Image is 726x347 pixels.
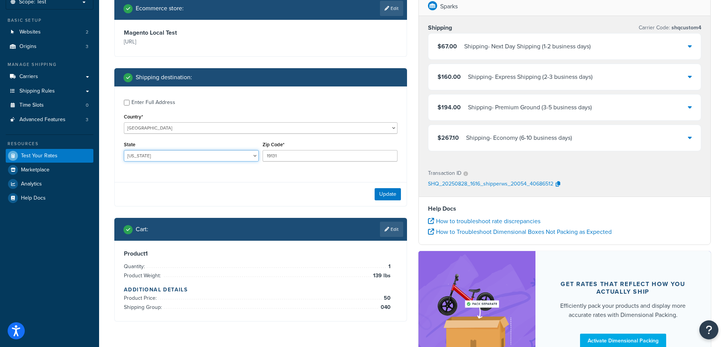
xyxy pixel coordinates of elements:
[6,40,93,54] a: Origins3
[86,29,88,35] span: 2
[699,320,718,339] button: Open Resource Center
[124,114,143,120] label: Country*
[386,262,391,271] span: 1
[428,179,553,190] p: SHQ_20250828_1616_shipperws_20054_40686512
[554,280,693,296] div: Get rates that reflect how you actually ship
[86,43,88,50] span: 3
[466,133,572,143] div: Shipping - Economy (6-10 business days)
[124,294,159,302] span: Product Price:
[380,222,403,237] a: Edit
[6,191,93,205] a: Help Docs
[21,167,50,173] span: Marketplace
[6,98,93,112] li: Time Slots
[380,1,403,16] a: Edit
[6,17,93,24] div: Basic Setup
[464,41,591,52] div: Shipping - Next Day Shipping (1-2 business days)
[124,100,130,106] input: Enter Full Address
[379,303,391,312] span: 040
[382,294,391,303] span: 50
[6,84,93,98] a: Shipping Rules
[19,117,66,123] span: Advanced Features
[468,72,593,82] div: Shipping - Express Shipping (2-3 business days)
[6,163,93,177] a: Marketplace
[639,22,701,33] p: Carrier Code:
[19,102,44,109] span: Time Slots
[136,74,192,81] h2: Shipping destination :
[440,1,458,12] p: Sparks
[124,303,164,311] span: Shipping Group:
[124,286,397,294] h4: Additional Details
[438,103,461,112] span: $194.00
[19,43,37,50] span: Origins
[136,226,148,233] h2: Cart :
[19,29,41,35] span: Websites
[6,25,93,39] li: Websites
[21,195,46,201] span: Help Docs
[19,88,55,94] span: Shipping Rules
[6,25,93,39] a: Websites2
[136,5,184,12] h2: Ecommerce store :
[6,113,93,127] li: Advanced Features
[428,227,612,236] a: How to Troubleshoot Dimensional Boxes Not Packing as Expected
[124,37,259,47] p: [URL]
[438,72,461,81] span: $160.00
[124,272,163,280] span: Product Weight:
[6,141,93,147] div: Resources
[6,98,93,112] a: Time Slots0
[124,250,397,257] h3: Product 1
[428,168,462,179] p: Transaction ID
[21,181,42,187] span: Analytics
[438,133,459,142] span: $267.10
[428,24,452,32] h3: Shipping
[438,42,457,51] span: $67.00
[6,113,93,127] a: Advanced Features3
[21,153,58,159] span: Test Your Rates
[19,74,38,80] span: Carriers
[428,217,540,225] a: How to troubleshoot rate discrepancies
[263,142,284,147] label: Zip Code*
[6,177,93,191] a: Analytics
[124,29,259,37] h3: Magento Local Test
[375,188,401,200] button: Update
[124,262,147,270] span: Quantity:
[6,61,93,68] div: Manage Shipping
[554,301,693,320] div: Efficiently pack your products and display more accurate rates with Dimensional Packing.
[86,102,88,109] span: 0
[131,97,175,108] div: Enter Full Address
[6,70,93,84] a: Carriers
[371,271,391,280] span: 139 lbs
[6,40,93,54] li: Origins
[468,102,592,113] div: Shipping - Premium Ground (3-5 business days)
[670,24,701,32] span: shqcustom4
[428,204,702,213] h4: Help Docs
[86,117,88,123] span: 3
[124,142,135,147] label: State
[6,149,93,163] a: Test Your Rates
